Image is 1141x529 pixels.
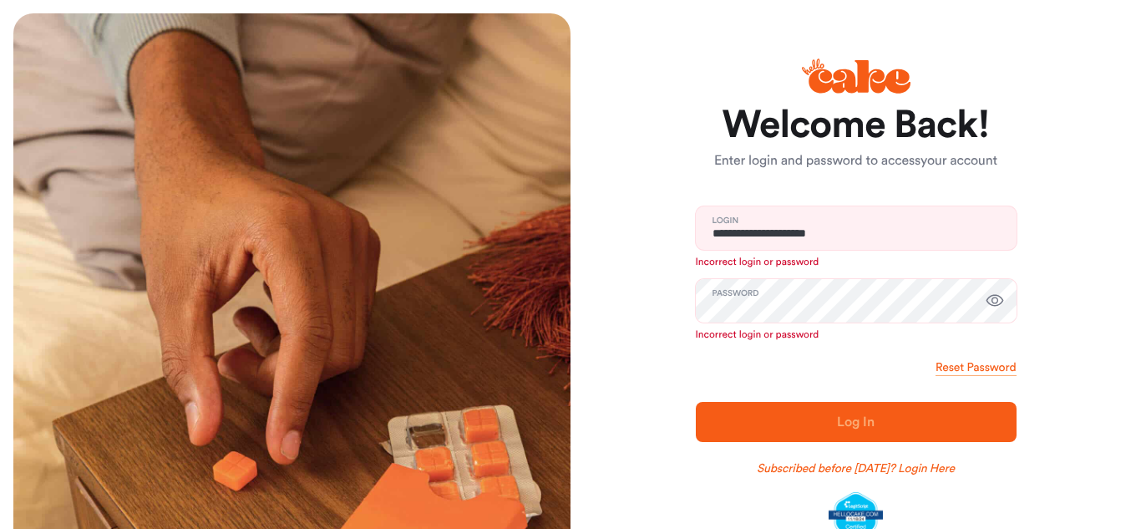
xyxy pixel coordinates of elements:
[696,328,1017,342] p: Incorrect login or password
[696,151,1017,171] p: Enter login and password to access your account
[936,359,1016,376] a: Reset Password
[837,415,874,429] span: Log In
[696,105,1017,145] h1: Welcome Back!
[696,402,1017,442] button: Log In
[696,256,1017,269] p: Incorrect login or password
[757,460,955,477] a: Subscribed before [DATE]? Login Here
